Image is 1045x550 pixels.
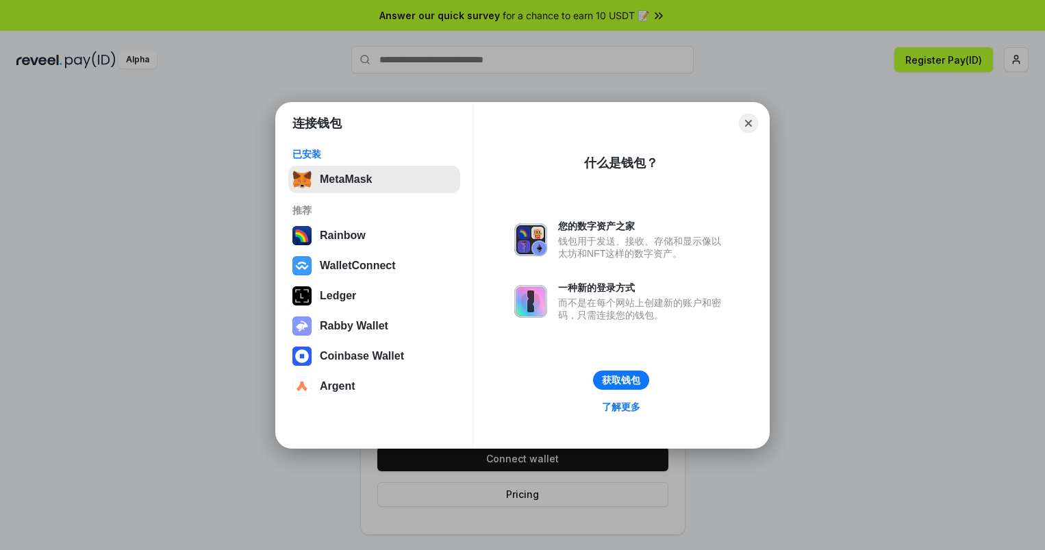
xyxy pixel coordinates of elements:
div: 而不是在每个网站上创建新的账户和密码，只需连接您的钱包。 [558,297,728,321]
img: svg+xml,%3Csvg%20xmlns%3D%22http%3A%2F%2Fwww.w3.org%2F2000%2Fsvg%22%20fill%3D%22none%22%20viewBox... [514,285,547,318]
img: svg+xml,%3Csvg%20width%3D%22120%22%20height%3D%22120%22%20viewBox%3D%220%200%20120%20120%22%20fil... [292,226,312,245]
button: Coinbase Wallet [288,342,460,370]
div: Ledger [320,290,356,302]
button: Ledger [288,282,460,310]
button: Rainbow [288,222,460,249]
div: MetaMask [320,173,372,186]
img: svg+xml,%3Csvg%20width%3D%2228%22%20height%3D%2228%22%20viewBox%3D%220%200%2028%2028%22%20fill%3D... [292,377,312,396]
button: WalletConnect [288,252,460,279]
div: WalletConnect [320,260,396,272]
div: 一种新的登录方式 [558,282,728,294]
img: svg+xml,%3Csvg%20xmlns%3D%22http%3A%2F%2Fwww.w3.org%2F2000%2Fsvg%22%20fill%3D%22none%22%20viewBox... [514,223,547,256]
div: 您的数字资产之家 [558,220,728,232]
div: 了解更多 [602,401,640,413]
div: 获取钱包 [602,374,640,386]
button: MetaMask [288,166,460,193]
div: Rainbow [320,229,366,242]
button: 获取钱包 [593,371,649,390]
button: Close [739,114,758,133]
div: 什么是钱包？ [584,155,658,171]
img: svg+xml,%3Csvg%20width%3D%2228%22%20height%3D%2228%22%20viewBox%3D%220%200%2028%2028%22%20fill%3D... [292,347,312,366]
button: Rabby Wallet [288,312,460,340]
img: svg+xml,%3Csvg%20xmlns%3D%22http%3A%2F%2Fwww.w3.org%2F2000%2Fsvg%22%20fill%3D%22none%22%20viewBox... [292,316,312,336]
img: svg+xml,%3Csvg%20xmlns%3D%22http%3A%2F%2Fwww.w3.org%2F2000%2Fsvg%22%20width%3D%2228%22%20height%3... [292,286,312,305]
button: Argent [288,373,460,400]
div: Argent [320,380,355,392]
div: 推荐 [292,204,456,216]
div: Coinbase Wallet [320,350,404,362]
div: 钱包用于发送、接收、存储和显示像以太坊和NFT这样的数字资产。 [558,235,728,260]
div: 已安装 [292,148,456,160]
div: Rabby Wallet [320,320,388,332]
a: 了解更多 [594,398,649,416]
img: svg+xml,%3Csvg%20fill%3D%22none%22%20height%3D%2233%22%20viewBox%3D%220%200%2035%2033%22%20width%... [292,170,312,189]
h1: 连接钱包 [292,115,342,132]
img: svg+xml,%3Csvg%20width%3D%2228%22%20height%3D%2228%22%20viewBox%3D%220%200%2028%2028%22%20fill%3D... [292,256,312,275]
